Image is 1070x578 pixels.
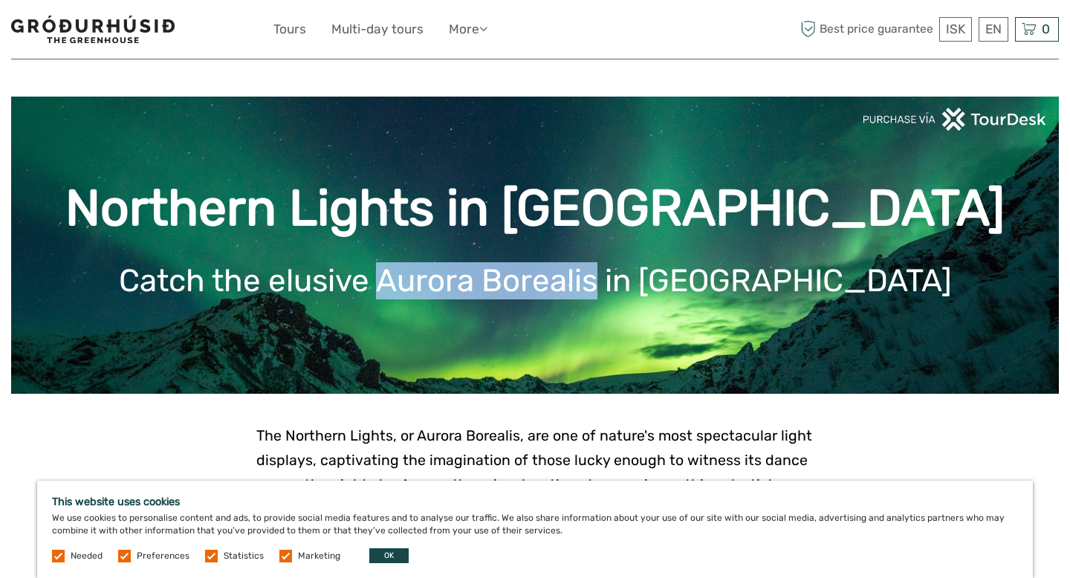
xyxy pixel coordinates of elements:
span: ISK [946,22,965,36]
img: PurchaseViaTourDeskwhite.png [862,108,1048,131]
div: We use cookies to personalise content and ads, to provide social media features and to analyse ou... [37,481,1033,578]
img: 1578-341a38b5-ce05-4595-9f3d-b8aa3718a0b3_logo_small.jpg [11,16,175,43]
span: Best price guarantee [797,17,936,42]
h5: This website uses cookies [52,496,1018,508]
button: OK [369,548,409,563]
label: Statistics [224,550,264,562]
h1: Northern Lights in [GEOGRAPHIC_DATA] [33,178,1037,238]
label: Needed [71,550,103,562]
a: Multi-day tours [331,19,424,40]
a: More [449,19,487,40]
p: We're away right now. Please check back later! [21,26,168,38]
div: EN [979,17,1008,42]
span: The Northern Lights, or Aurora Borealis, are one of nature's most spectacular light displays, cap... [256,427,812,543]
label: Preferences [137,550,189,562]
button: Open LiveChat chat widget [171,23,189,41]
span: 0 [1040,22,1052,36]
label: Marketing [298,550,340,562]
a: Tours [273,19,306,40]
h1: Catch the elusive Aurora Borealis in [GEOGRAPHIC_DATA] [33,262,1037,299]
